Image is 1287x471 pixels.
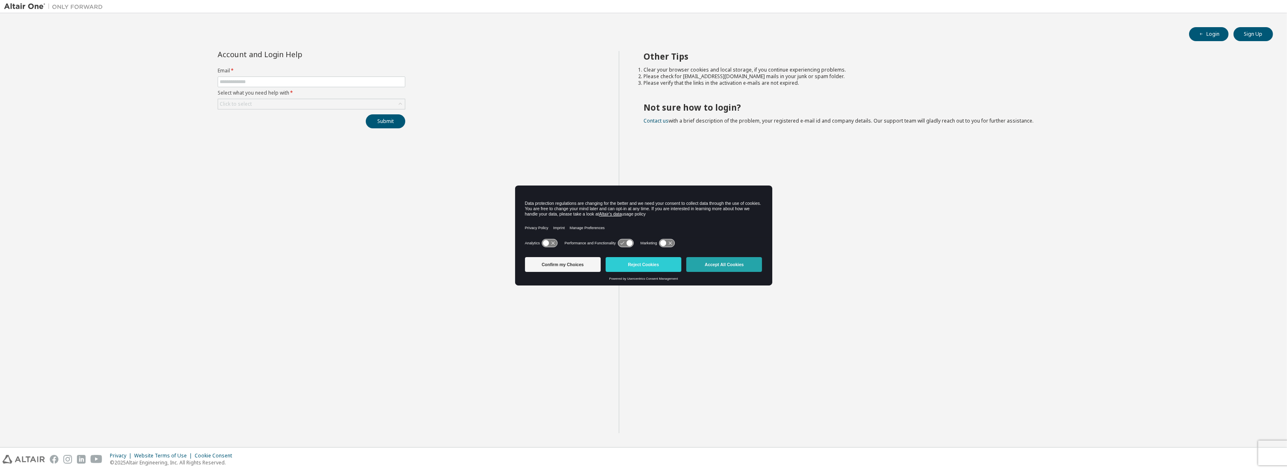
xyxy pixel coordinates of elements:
[366,114,405,128] button: Submit
[110,459,237,466] p: © 2025 Altair Engineering, Inc. All Rights Reserved.
[644,102,1259,113] h2: Not sure how to login?
[4,2,107,11] img: Altair One
[218,51,368,58] div: Account and Login Help
[110,452,134,459] div: Privacy
[91,455,102,464] img: youtube.svg
[218,99,405,109] div: Click to select
[2,455,45,464] img: altair_logo.svg
[644,117,1034,124] span: with a brief description of the problem, your registered e-mail id and company details. Our suppo...
[218,90,405,96] label: Select what you need help with
[63,455,72,464] img: instagram.svg
[644,117,669,124] a: Contact us
[1234,27,1273,41] button: Sign Up
[644,80,1259,86] li: Please verify that the links in the activation e-mails are not expired.
[77,455,86,464] img: linkedin.svg
[644,67,1259,73] li: Clear your browser cookies and local storage, if you continue experiencing problems.
[134,452,195,459] div: Website Terms of Use
[644,51,1259,62] h2: Other Tips
[220,101,252,107] div: Click to select
[195,452,237,459] div: Cookie Consent
[1189,27,1229,41] button: Login
[50,455,58,464] img: facebook.svg
[644,73,1259,80] li: Please check for [EMAIL_ADDRESS][DOMAIN_NAME] mails in your junk or spam folder.
[218,67,405,74] label: Email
